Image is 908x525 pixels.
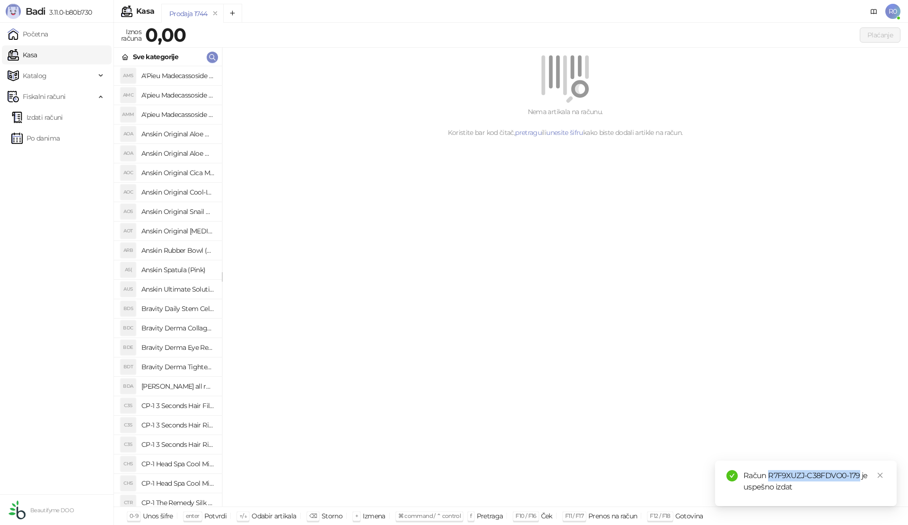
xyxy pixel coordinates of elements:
[121,68,136,83] div: AMS
[141,185,214,200] h4: Anskin Original Cool-Ice Modeling Mask 1kg
[322,510,342,522] div: Storno
[650,512,670,519] span: F12 / F18
[141,398,214,413] h4: CP-1 3 Seconds Hair Fill-up Waterpack
[186,512,200,519] span: enter
[515,512,536,519] span: F10 / F16
[121,495,136,510] div: CTR
[23,87,65,106] span: Fiskalni računi
[398,512,461,519] span: ⌘ command / ⌃ control
[209,9,221,18] button: remove
[675,510,703,522] div: Gotovina
[141,146,214,161] h4: Anskin Original Aloe Modeling Mask 1kg
[141,88,214,103] h4: A'pieu Madecassoside Cream 2X
[885,4,900,19] span: R0
[588,510,637,522] div: Prenos na račun
[8,45,37,64] a: Kasa
[121,185,136,200] div: AOC
[141,320,214,336] h4: Bravity Derma Collagen Eye Cream
[141,262,214,277] h4: Anskin Spatula (Pink)
[141,165,214,180] h4: Anskin Original Cica Modeling Mask 240g
[141,359,214,374] h4: Bravity Derma Tightening Neck Ampoule
[133,52,178,62] div: Sve kategorije
[143,510,173,522] div: Unos šifre
[223,4,242,23] button: Add tab
[239,512,247,519] span: ↑/↓
[363,510,385,522] div: Izmena
[477,510,503,522] div: Pretraga
[141,340,214,355] h4: Bravity Derma Eye Repair Ampoule
[121,320,136,336] div: BDC
[121,165,136,180] div: AOC
[141,243,214,258] h4: Anskin Rubber Bowl (Pink)
[121,398,136,413] div: C3S
[121,301,136,316] div: BDS
[11,108,63,127] a: Izdati računi
[45,8,92,17] span: 3.11.0-b80b730
[726,470,738,481] span: check-circle
[309,512,317,519] span: ⌫
[169,9,207,19] div: Prodaja 1744
[141,379,214,394] h4: [PERSON_NAME] all round modeling powder
[121,88,136,103] div: AMC
[30,507,74,514] small: Beautifyme DOO
[121,126,136,142] div: AOA
[141,456,214,472] h4: CP-1 Head Spa Cool Mint Shampoo
[114,66,222,507] div: grid
[121,223,136,239] div: AOT
[141,282,214,297] h4: Anskin Ultimate Solution Modeling Activator 1000ml
[141,301,214,316] h4: Bravity Daily Stem Cell Sleeping Pack
[252,510,296,522] div: Odabir artikala
[875,470,885,481] a: Close
[121,282,136,297] div: AUS
[204,510,227,522] div: Potvrdi
[877,472,883,479] span: close
[121,107,136,122] div: AMM
[141,418,214,433] h4: CP-1 3 Seconds Hair Ringer Hair Fill-up Ampoule
[26,6,45,17] span: Badi
[130,512,138,519] span: 0-9
[8,25,48,44] a: Početna
[8,500,26,519] img: 64x64-companyLogo-432ed541-86f2-4000-a6d6-137676e77c9d.png
[145,23,186,46] strong: 0,00
[121,476,136,491] div: CHS
[121,379,136,394] div: BDA
[141,204,214,219] h4: Anskin Original Snail Modeling Mask 1kg
[141,437,214,452] h4: CP-1 3 Seconds Hair Ringer Hair Fill-up Ampoule
[470,512,471,519] span: f
[141,107,214,122] h4: A'pieu Madecassoside Moisture Gel Cream
[121,340,136,355] div: BDE
[141,476,214,491] h4: CP-1 Head Spa Cool Mint Shampoo
[866,4,882,19] a: Dokumentacija
[11,129,60,148] a: Po danima
[515,128,541,137] a: pretragu
[121,204,136,219] div: AOS
[121,146,136,161] div: AOA
[141,68,214,83] h4: A'Pieu Madecassoside Sleeping Mask
[541,510,552,522] div: Ček
[743,470,885,493] div: Račun R7F9XUZJ-C38FDVO0-179 je uspešno izdat
[355,512,358,519] span: +
[121,243,136,258] div: ARB
[565,512,584,519] span: F11 / F17
[23,66,47,85] span: Katalog
[121,456,136,472] div: CHS
[234,107,897,138] div: Nema artikala na računu. Koristite bar kod čitač, ili kako biste dodali artikle na račun.
[136,8,154,15] div: Kasa
[860,27,900,43] button: Plaćanje
[6,4,21,19] img: Logo
[121,359,136,374] div: BDT
[141,126,214,142] h4: Anskin Original Aloe Modeling Mask (Refill) 240g
[141,223,214,239] h4: Anskin Original [MEDICAL_DATA] Modeling Mask 240g
[121,437,136,452] div: C3S
[121,262,136,277] div: AS(
[141,495,214,510] h4: CP-1 The Remedy Silk Essence
[546,128,583,137] a: unesite šifru
[121,418,136,433] div: C3S
[119,26,143,44] div: Iznos računa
